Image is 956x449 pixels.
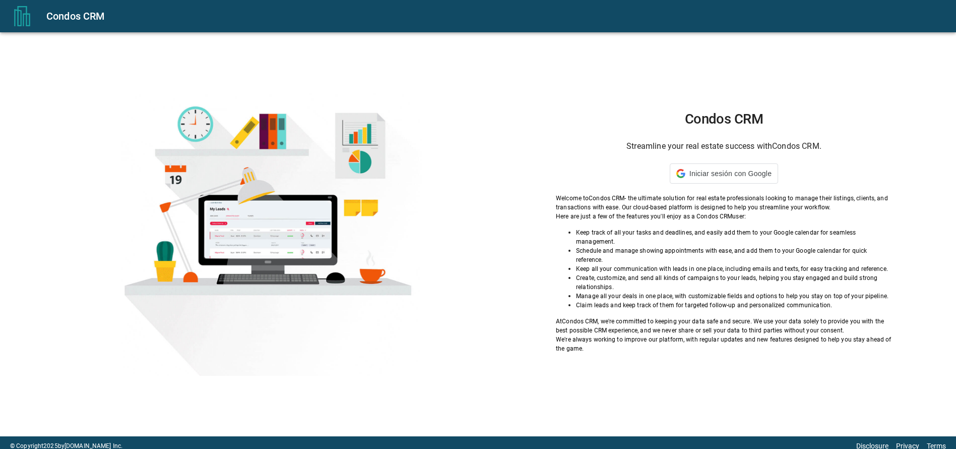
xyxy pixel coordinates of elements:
p: Create, customize, and send all kinds of campaigns to your leads, helping you stay engaged and bu... [576,273,892,292]
p: Keep all your communication with leads in one place, including emails and texts, for easy trackin... [576,264,892,273]
p: Claim leads and keep track of them for targeted follow-up and personalized communication. [576,301,892,310]
p: We're always working to improve our platform, with regular updates and new features designed to h... [556,335,892,353]
span: Iniciar sesión con Google [689,170,772,178]
p: Schedule and manage showing appointments with ease, and add them to your Google calendar for quic... [576,246,892,264]
div: Condos CRM [46,8,944,24]
p: Keep track of all your tasks and deadlines, and easily add them to your Google calendar for seaml... [576,228,892,246]
p: At Condos CRM , we're committed to keeping your data safe and secure. We use your data solely to ... [556,317,892,335]
p: Manage all your deals in one place, with customizable fields and options to help you stay on top ... [576,292,892,301]
h6: Streamline your real estate success with Condos CRM . [556,139,892,153]
p: Welcome to Condos CRM - the ultimate solution for real estate professionals looking to manage the... [556,194,892,212]
h1: Condos CRM [556,111,892,127]
p: Here are just a few of the features you'll enjoy as a Condos CRM user: [556,212,892,221]
div: Iniciar sesión con Google [670,163,778,184]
